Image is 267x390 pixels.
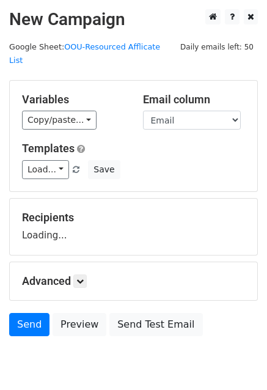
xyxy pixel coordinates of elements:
[53,313,106,336] a: Preview
[22,274,245,288] h5: Advanced
[9,313,49,336] a: Send
[9,9,258,30] h2: New Campaign
[22,142,75,155] a: Templates
[22,211,245,224] h5: Recipients
[22,93,125,106] h5: Variables
[22,111,97,130] a: Copy/paste...
[22,160,69,179] a: Load...
[9,42,160,65] a: OOU-Resourced Afflicate List
[176,42,258,51] a: Daily emails left: 50
[88,160,120,179] button: Save
[176,40,258,54] span: Daily emails left: 50
[143,93,246,106] h5: Email column
[109,313,202,336] a: Send Test Email
[22,211,245,243] div: Loading...
[9,42,160,65] small: Google Sheet:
